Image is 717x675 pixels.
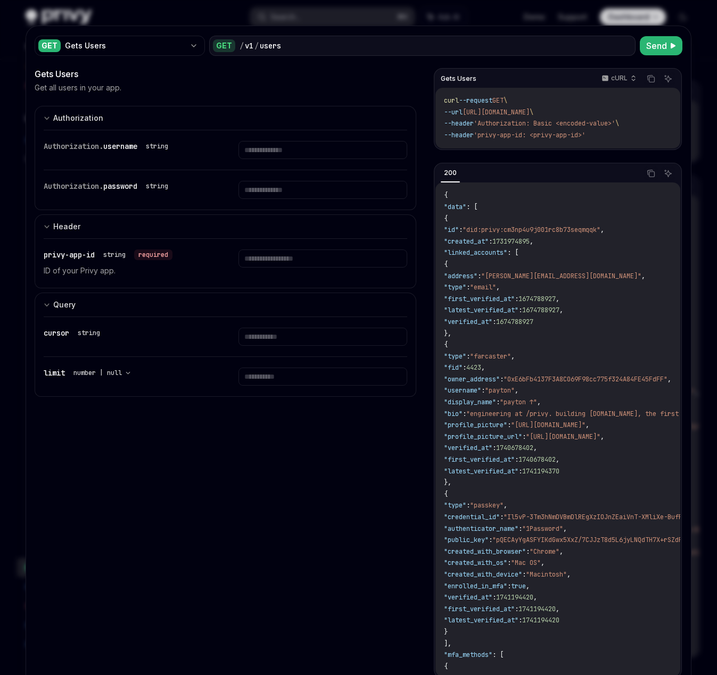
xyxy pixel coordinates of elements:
span: "farcaster" [470,352,511,361]
div: Authorization [53,112,103,124]
span: "enrolled_in_mfa" [444,582,507,590]
div: / [254,40,259,51]
span: true [511,582,526,590]
div: string [146,182,168,190]
span: curl [444,96,459,105]
span: : [500,375,504,384]
span: : [492,318,496,326]
span: "created_with_browser" [444,547,526,556]
span: --header [444,131,474,139]
span: "created_with_device" [444,570,522,579]
span: : [518,306,522,314]
p: ID of your Privy app. [44,264,213,277]
span: "verified_at" [444,318,492,326]
span: password [103,181,137,191]
p: Get all users in your app. [35,82,121,93]
div: cursor [44,328,104,338]
span: : [463,363,466,372]
span: "payton" [485,386,515,395]
div: limit [44,368,135,378]
span: username [103,141,137,151]
span: GET [492,96,504,105]
button: cURL [596,70,641,88]
span: 'Authorization: Basic <encoded-value>' [474,119,615,128]
span: "Macintosh" [526,570,567,579]
span: { [444,662,448,671]
span: "latest_verified_at" [444,306,518,314]
span: 1674788927 [522,306,559,314]
span: : [463,410,466,418]
span: "[URL][DOMAIN_NAME]" [526,432,600,441]
span: 1741194420 [518,605,556,613]
span: : [500,513,504,521]
button: expand input section [35,293,416,316]
span: , [526,582,530,590]
span: , [600,432,604,441]
span: 4423 [466,363,481,372]
span: : [489,237,492,246]
span: "created_with_os" [444,559,507,567]
span: limit [44,368,65,378]
div: v1 [245,40,253,51]
button: expand input section [35,214,416,238]
span: 1731974895 [492,237,530,246]
div: string [103,251,126,259]
span: "fid" [444,363,463,372]
span: : [522,432,526,441]
span: --url [444,108,463,116]
span: , [541,559,545,567]
span: : [492,593,496,602]
p: cURL [611,74,628,82]
span: , [481,363,485,372]
span: , [530,237,533,246]
button: GETGets Users [35,35,205,57]
span: }, [444,329,451,338]
span: , [559,306,563,314]
span: "type" [444,501,466,510]
span: { [444,191,448,199]
span: : [515,455,518,464]
span: "type" [444,352,466,361]
div: GET [213,39,235,52]
span: 'privy-app-id: <privy-app-id>' [474,131,586,139]
button: Copy the contents from the code block [644,72,658,86]
span: "address" [444,272,477,280]
span: privy-app-id [44,250,95,260]
span: \ [504,96,507,105]
span: , [667,375,671,384]
span: "[URL][DOMAIN_NAME]" [511,421,586,429]
span: , [563,524,567,533]
div: 200 [441,166,460,179]
span: "profile_picture" [444,421,507,429]
div: users [260,40,281,51]
div: Authorization.password [44,181,172,191]
span: "public_key" [444,536,489,544]
span: { [444,214,448,223]
span: "email" [470,283,496,291]
span: : [515,295,518,303]
span: "latest_verified_at" [444,616,518,624]
div: privy-app-id [44,249,172,260]
span: : [459,226,463,234]
span: "created_at" [444,237,489,246]
span: 1741194420 [496,593,533,602]
span: : [507,582,511,590]
span: 1741194370 [522,467,559,476]
span: \ [530,108,533,116]
span: 1674788927 [518,295,556,303]
span: : [492,444,496,452]
span: : [507,421,511,429]
span: 1741194420 [522,616,559,624]
div: / [240,40,244,51]
button: Copy the contents from the code block [644,166,658,180]
span: { [444,260,448,269]
span: 1674788927 [496,318,533,326]
span: : [481,386,485,395]
span: "verified_at" [444,593,492,602]
span: , [556,295,559,303]
span: "Chrome" [530,547,559,556]
span: : [518,616,522,624]
span: "linked_accounts" [444,248,507,257]
span: "mfa_methods" [444,651,492,659]
span: , [515,386,518,395]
